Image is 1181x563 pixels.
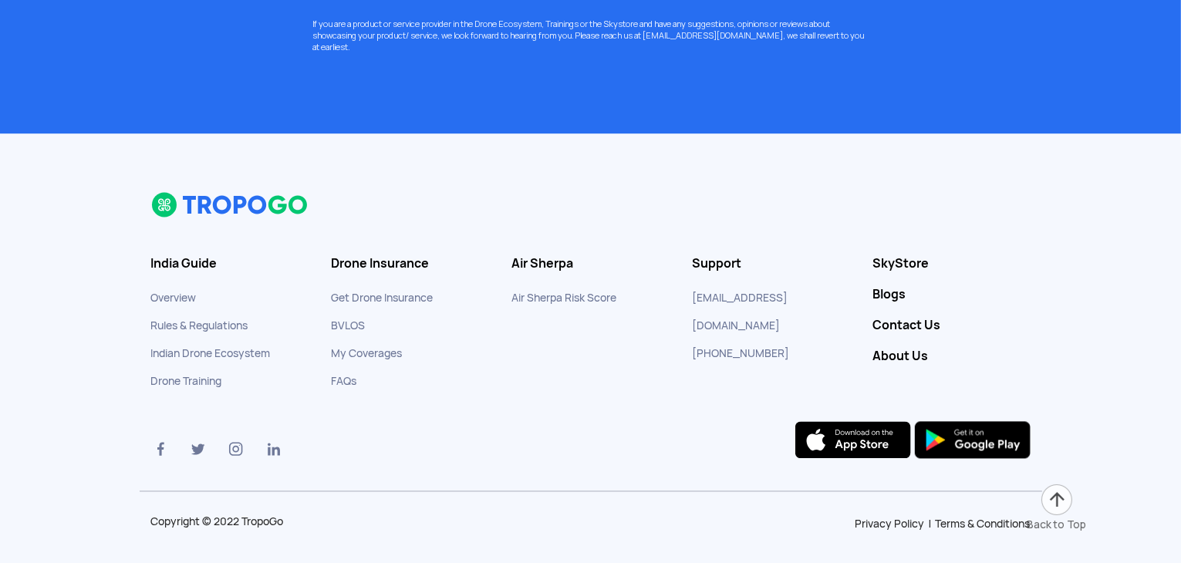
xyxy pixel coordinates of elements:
[151,191,309,217] img: logo
[512,291,617,305] a: Air Sherpa Risk Score
[693,346,790,360] a: [PHONE_NUMBER]
[332,291,434,305] a: Get Drone Insurance
[873,287,1031,302] a: Blogs
[151,319,248,332] a: Rules & Regulations
[332,346,403,360] a: My Coverages
[693,291,788,332] a: [EMAIL_ADDRESS][DOMAIN_NAME]
[332,319,366,332] a: BVLOS
[332,256,489,271] h3: Drone Insurance
[151,291,197,305] a: Overview
[855,517,925,531] a: Privacy Policy
[151,516,354,527] p: Copyright © 2022 TropoGo
[151,256,309,271] h3: India Guide
[936,517,1031,531] a: Terms & Conditions
[795,421,911,458] img: ios_new.svg
[915,421,1031,458] img: img_playstore.png
[873,256,1031,271] a: SkyStore
[1027,517,1087,532] div: Back to Top
[302,19,880,53] p: If you are a product or service provider in the Drone Ecosystem, Trainings or the Skystore and ha...
[151,440,170,458] img: ic_facebook.svg
[873,318,1031,333] a: Contact Us
[265,440,283,458] img: ic_linkedin.svg
[227,440,245,458] img: ic_instagram.svg
[151,346,271,360] a: Indian Drone Ecosystem
[189,440,208,458] img: ic_twitter.svg
[151,374,222,388] a: Drone Training
[1040,483,1074,517] img: ic_arrow-up.png
[873,349,1031,364] a: About Us
[332,374,357,388] a: FAQs
[512,256,670,271] h3: Air Sherpa
[693,256,850,271] h3: Support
